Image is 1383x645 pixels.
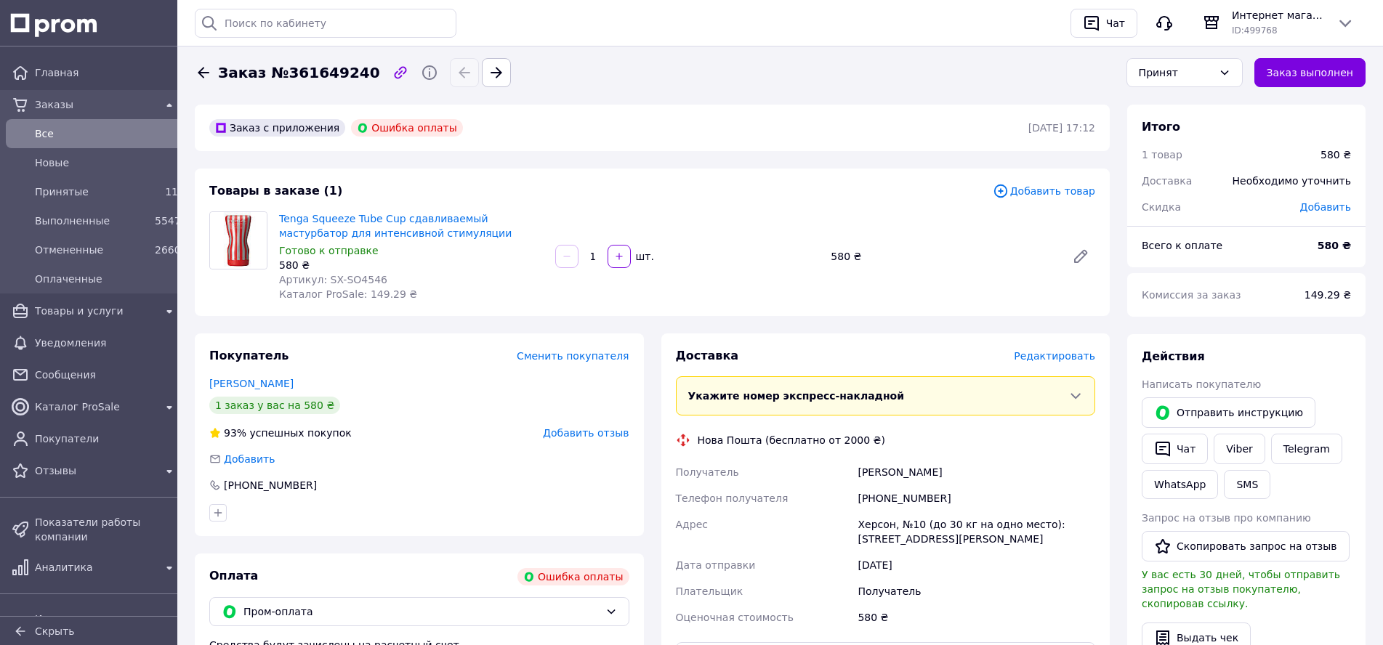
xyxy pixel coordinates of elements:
div: [PHONE_NUMBER] [222,478,318,492]
span: Оценочная стоимость [676,612,794,623]
a: Viber [1214,434,1265,464]
div: успешных покупок [209,426,352,440]
span: 93% [224,427,246,439]
span: Комиссия за заказ [1142,289,1241,301]
span: Каталог ProSale [35,399,155,414]
span: Каталог ProSale: 149.29 ₴ [279,288,417,300]
span: Покупатели [35,431,178,446]
span: Главная [35,65,178,80]
span: Сменить покупателя [517,350,629,362]
a: [PERSON_NAME] [209,378,294,389]
span: Аналитика [35,560,155,575]
span: Укажите номер экспресс-накладной [688,390,905,402]
span: Плательщик [676,585,743,597]
span: Уведомления [35,336,178,350]
span: ID: 499768 [1232,25,1278,36]
button: Скопировать запрос на отзыв [1142,531,1350,561]
span: 149.29 ₴ [1305,289,1351,301]
span: Скидка [1142,201,1181,213]
button: Отправить инструкцию [1142,397,1315,428]
button: Чат [1142,434,1208,464]
span: Адрес [676,519,708,530]
div: [PHONE_NUMBER] [855,485,1098,511]
img: Tenga Squeeze Tube Cup сдавливаемый мастурбатор для интенсивной стимуляции [210,212,267,269]
span: Инструменты вебмастера и SEO [35,612,155,641]
button: SMS [1224,470,1270,499]
span: Все [35,126,178,141]
div: шт. [632,249,656,264]
span: Написать покупателю [1142,378,1261,390]
span: Товары и услуги [35,304,155,318]
span: Действия [1142,349,1205,363]
span: Отмененные [35,243,149,257]
div: Ошибка оплаты [351,119,463,137]
span: Новые [35,155,178,170]
span: Всего к оплате [1142,240,1222,251]
span: Пром-оплата [243,604,600,620]
span: Артикул: SX-SO4546 [279,274,387,285]
span: Доставка [1142,175,1192,187]
div: Получатель [855,578,1098,604]
div: 1 заказ у вас на 580 ₴ [209,397,340,414]
a: Tenga Squeeze Tube Cup сдавливаемый мастурбатор для интенсивной стимуляции [279,213,512,239]
span: Готово к отправке [279,245,379,256]
span: Интернет магазин интимных товаров JustLove [1232,8,1325,23]
input: Поиск по кабинету [195,9,456,38]
span: Дата отправки [676,559,756,571]
span: У вас есть 30 дней, чтобы отправить запрос на отзыв покупателю, скопировав ссылку. [1142,569,1340,609]
span: 11 [165,186,178,198]
span: Оплаченные [35,272,178,286]
div: 580 ₴ [1320,147,1351,162]
span: Итого [1142,120,1180,134]
span: Оплата [209,569,258,583]
span: Добавить [224,453,275,465]
span: Заказ №361649240 [218,62,380,84]
span: Отзывы [35,463,155,478]
span: 5547 [155,215,181,227]
span: Сообщения [35,368,178,382]
a: Редактировать [1066,242,1095,271]
button: Чат [1070,9,1137,38]
span: Показатели работы компании [35,515,178,544]
div: 580 ₴ [855,604,1098,630]
span: Добавить товар [993,183,1095,199]
span: 2660 [155,244,181,256]
span: Редактировать [1014,350,1095,362]
span: Добавить отзыв [543,427,629,439]
div: [DATE] [855,552,1098,578]
span: Заказы [35,97,155,112]
span: Получатель [676,466,739,478]
span: Телефон получателя [676,492,789,504]
div: Необходимо уточнить [1224,165,1360,197]
a: Telegram [1271,434,1342,464]
button: Заказ выполнен [1254,58,1366,87]
span: Выполненные [35,214,149,228]
span: Покупатель [209,349,289,362]
span: Запрос на отзыв про компанию [1142,512,1311,524]
span: 1 товар [1142,149,1182,161]
span: Скрыть [35,625,75,637]
div: 580 ₴ [279,258,544,272]
div: Принят [1139,65,1213,81]
div: Нова Пошта (бесплатно от 2000 ₴) [694,433,889,447]
span: Товары в заказе (1) [209,184,342,198]
div: Заказ с приложения [209,119,345,137]
div: Херсон, №10 (до 30 кг на одно место): [STREET_ADDRESS][PERSON_NAME] [855,511,1098,552]
span: Добавить [1300,201,1351,213]
span: Принятые [35,184,149,199]
div: Ошибка оплаты [517,568,629,585]
div: 580 ₴ [825,246,1060,267]
span: Доставка [676,349,739,362]
div: Чат [1103,12,1128,34]
a: WhatsApp [1142,470,1218,499]
b: 580 ₴ [1318,240,1351,251]
div: [PERSON_NAME] [855,459,1098,485]
time: [DATE] 17:12 [1028,122,1095,134]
